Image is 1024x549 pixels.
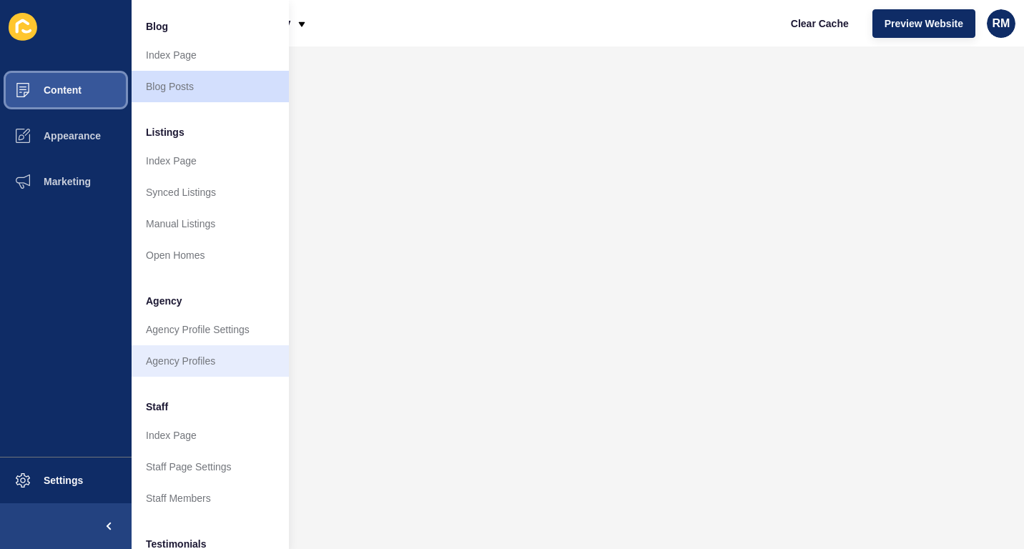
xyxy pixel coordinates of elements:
[132,420,289,451] a: Index Page
[779,9,861,38] button: Clear Cache
[132,483,289,514] a: Staff Members
[132,208,289,239] a: Manual Listings
[791,16,849,31] span: Clear Cache
[132,451,289,483] a: Staff Page Settings
[132,39,289,71] a: Index Page
[132,177,289,208] a: Synced Listings
[146,400,168,414] span: Staff
[132,71,289,102] a: Blog Posts
[146,19,168,34] span: Blog
[132,239,289,271] a: Open Homes
[146,125,184,139] span: Listings
[885,16,963,31] span: Preview Website
[872,9,975,38] button: Preview Website
[132,145,289,177] a: Index Page
[993,16,1010,31] span: RM
[146,294,182,308] span: Agency
[132,314,289,345] a: Agency Profile Settings
[132,345,289,377] a: Agency Profiles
